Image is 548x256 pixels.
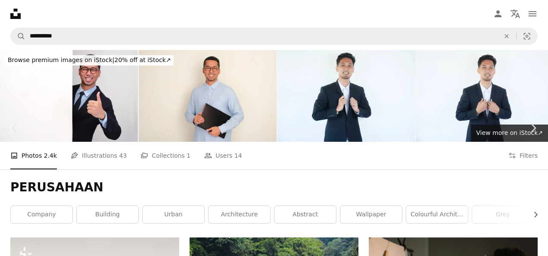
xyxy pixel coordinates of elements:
[11,206,72,223] a: company
[8,56,114,63] span: Browse premium images on iStock |
[497,28,516,44] button: Clear
[204,142,242,169] a: Users 14
[340,206,402,223] a: wallpaper
[517,28,537,44] button: Visual search
[5,55,174,66] div: 20% off at iStock ↗
[71,142,127,169] a: Illustrations 43
[139,50,277,142] img: A man smiling confident while holding a laptop
[10,9,21,19] a: Home — Unsplash
[508,142,538,169] button: Filters
[274,206,336,223] a: abstract
[524,5,541,22] button: Menu
[489,5,507,22] a: Log in / Sign up
[277,50,415,142] img: Asian businessman smiling confident at the camera
[140,142,190,169] a: Collections 1
[518,87,548,169] a: Next
[11,28,25,44] button: Search Unsplash
[10,180,538,195] h1: PERUSAHAAN
[119,151,127,160] span: 43
[187,151,190,160] span: 1
[476,129,543,136] span: View more on iStock ↗
[77,206,138,223] a: building
[507,5,524,22] button: Language
[406,206,468,223] a: colourful architecture
[209,206,270,223] a: architecture
[143,206,204,223] a: urban
[234,151,242,160] span: 14
[528,206,538,223] button: scroll list to the right
[471,125,548,142] a: View more on iStock↗
[10,28,538,45] form: Find visuals sitewide
[472,206,534,223] a: grey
